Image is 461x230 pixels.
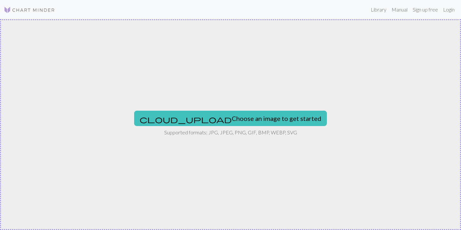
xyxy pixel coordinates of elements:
[164,129,297,136] p: Supported formats: JPG, JPEG, PNG, GIF, BMP, WEBP, SVG
[140,115,232,124] span: cloud_upload
[389,3,410,16] a: Manual
[4,6,55,14] img: Logo
[368,3,389,16] a: Library
[410,3,441,16] a: Sign up free
[441,3,457,16] a: Login
[134,111,327,126] button: Choose an image to get started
